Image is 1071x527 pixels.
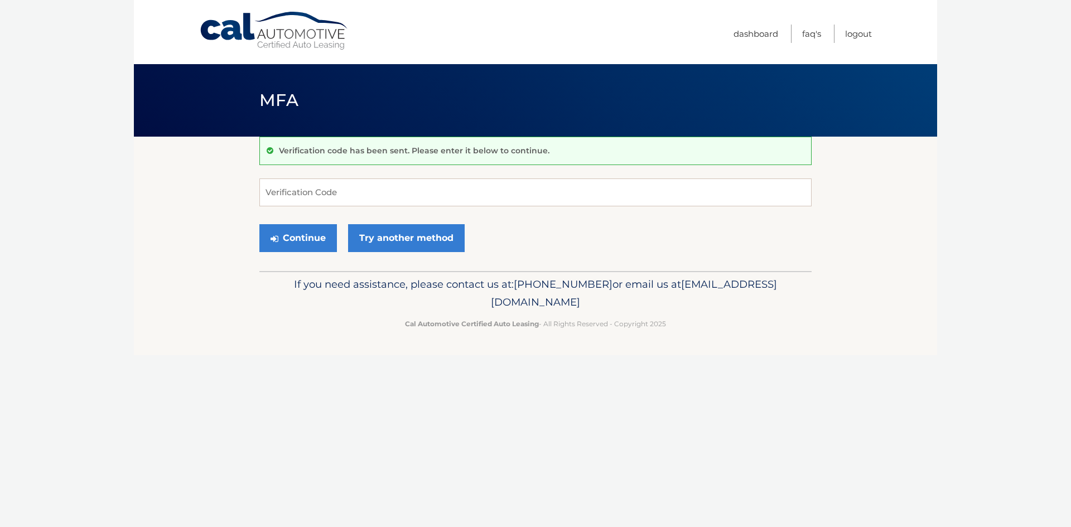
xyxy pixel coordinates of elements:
p: Verification code has been sent. Please enter it below to continue. [279,146,549,156]
span: [PHONE_NUMBER] [514,278,612,291]
a: Try another method [348,224,465,252]
span: MFA [259,90,298,110]
a: Dashboard [734,25,778,43]
p: - All Rights Reserved - Copyright 2025 [267,318,804,330]
strong: Cal Automotive Certified Auto Leasing [405,320,539,328]
a: Cal Automotive [199,11,350,51]
a: Logout [845,25,872,43]
p: If you need assistance, please contact us at: or email us at [267,275,804,311]
span: [EMAIL_ADDRESS][DOMAIN_NAME] [491,278,777,308]
a: FAQ's [802,25,821,43]
button: Continue [259,224,337,252]
input: Verification Code [259,178,812,206]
